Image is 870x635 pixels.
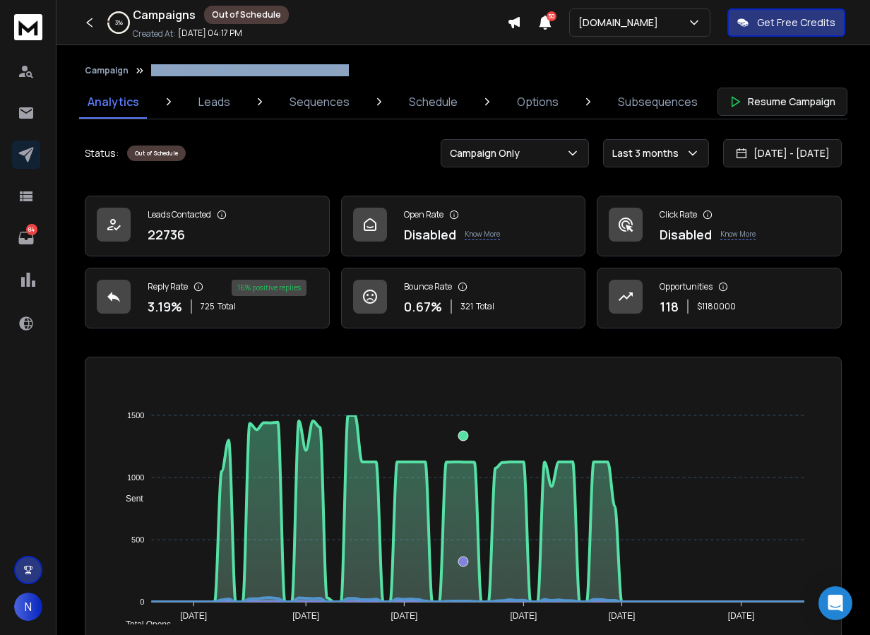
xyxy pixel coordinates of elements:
a: Click RateDisabledKnow More [597,196,842,256]
a: Schedule [400,85,466,119]
p: Reply Rate [148,281,188,292]
span: Total [476,301,494,312]
tspan: [DATE] [180,611,207,621]
p: Bounce Rate [404,281,452,292]
a: Options [508,85,567,119]
p: Leads [198,93,230,110]
tspan: [DATE] [728,611,755,621]
tspan: 500 [131,535,144,544]
p: $ 1180000 [697,301,736,312]
p: Disabled [404,225,456,244]
tspan: 1500 [127,411,144,420]
a: 84 [12,224,40,252]
p: 22736 [148,225,185,244]
button: Resume Campaign [717,88,847,116]
span: 50 [547,11,556,21]
span: Total Opens [115,619,171,629]
p: Created At: [133,28,175,40]
p: Subsequences [618,93,698,110]
div: Open Intercom Messenger [818,586,852,620]
p: 3 % [115,18,123,27]
span: 725 [201,301,215,312]
tspan: 1000 [127,473,144,482]
p: Disabled [660,225,712,244]
img: logo [14,14,42,40]
a: Reply Rate3.19%725Total16% positive replies [85,268,330,328]
p: Last 3 months [612,146,684,160]
p: Click Rate [660,209,697,220]
p: [DOMAIN_NAME] | 22.7k Coaches & Consultants [151,65,349,76]
p: [DATE] 04:17 PM [178,28,242,39]
p: Open Rate [404,209,443,220]
div: 16 % positive replies [232,280,306,296]
a: Leads [190,85,239,119]
tspan: [DATE] [292,611,319,621]
span: Total [218,301,236,312]
button: N [14,593,42,621]
p: [DOMAIN_NAME] [578,16,664,30]
a: Subsequences [609,85,706,119]
p: Sequences [290,93,350,110]
div: Out of Schedule [204,6,289,24]
div: Out of Schedule [127,146,186,161]
tspan: [DATE] [391,611,417,621]
p: Analytics [88,93,139,110]
a: Analytics [79,85,148,119]
p: Know More [465,229,500,240]
p: Schedule [409,93,458,110]
button: [DATE] - [DATE] [723,139,842,167]
p: 84 [26,224,37,235]
span: Sent [115,494,143,504]
p: 3.19 % [148,297,182,316]
p: Get Free Credits [757,16,835,30]
a: Sequences [281,85,358,119]
a: Bounce Rate0.67%321Total [341,268,586,328]
p: Campaign Only [450,146,525,160]
p: Know More [720,229,756,240]
p: Leads Contacted [148,209,211,220]
button: Get Free Credits [727,8,845,37]
span: 321 [460,301,473,312]
a: Open RateDisabledKnow More [341,196,586,256]
p: 118 [660,297,679,316]
tspan: [DATE] [510,611,537,621]
a: Opportunities118$1180000 [597,268,842,328]
button: Campaign [85,65,129,76]
h1: Campaigns [133,6,196,23]
tspan: [DATE] [609,611,636,621]
p: Options [517,93,559,110]
p: Status: [85,146,119,160]
tspan: 0 [140,598,144,606]
a: Leads Contacted22736 [85,196,330,256]
p: 0.67 % [404,297,442,316]
p: Opportunities [660,281,713,292]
